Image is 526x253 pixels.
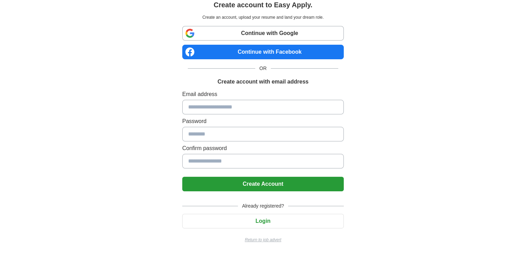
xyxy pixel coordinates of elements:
[182,237,344,243] a: Return to job advert
[182,218,344,224] a: Login
[182,177,344,191] button: Create Account
[182,117,344,125] label: Password
[238,202,288,210] span: Already registered?
[182,26,344,41] a: Continue with Google
[182,90,344,98] label: Email address
[182,214,344,228] button: Login
[182,144,344,152] label: Confirm password
[182,45,344,59] a: Continue with Facebook
[218,78,308,86] h1: Create account with email address
[184,14,342,20] p: Create an account, upload your resume and land your dream role.
[255,65,271,72] span: OR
